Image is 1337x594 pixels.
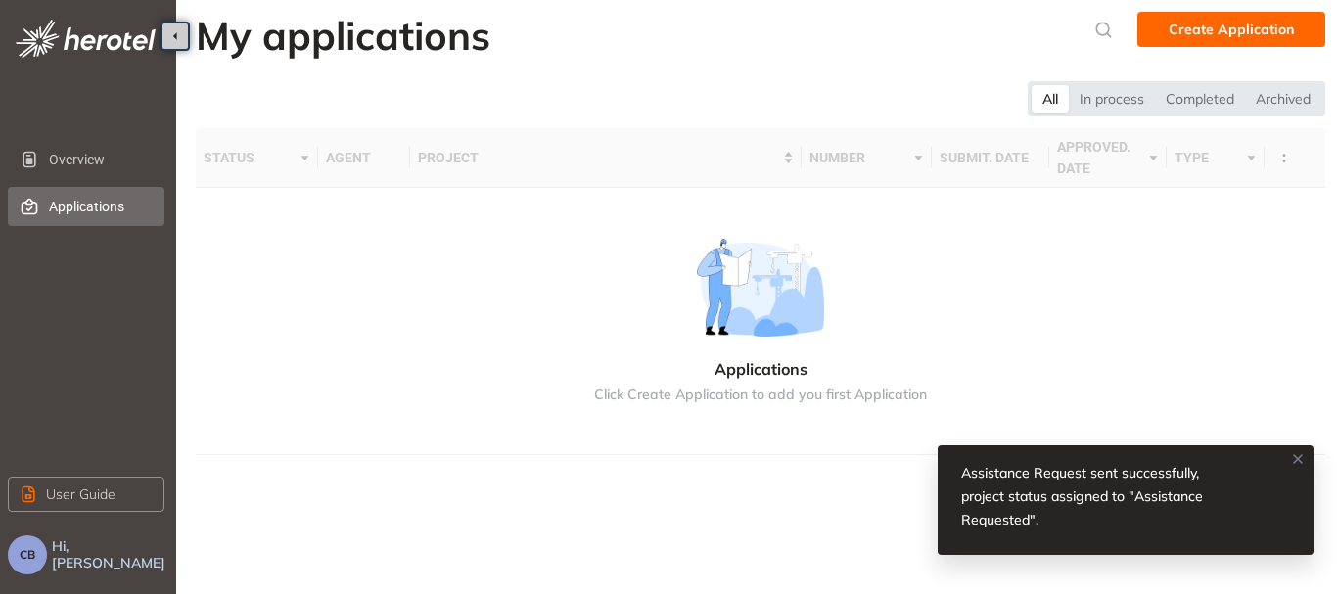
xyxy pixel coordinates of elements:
span: Applications [715,360,807,379]
span: approved. date [1057,136,1144,179]
div: In process [1069,85,1155,113]
th: status [196,128,318,188]
span: status [204,147,296,168]
img: logo [16,20,156,58]
span: CB [20,548,35,562]
div: Completed [1155,85,1245,113]
th: type [1167,128,1265,188]
th: number [802,128,932,188]
th: submit. date [932,128,1049,188]
img: Error image [681,239,840,337]
span: Hi, [PERSON_NAME] [52,538,168,571]
span: Overview [49,140,149,179]
span: User Guide [46,483,115,505]
span: Click Create Application to add you first Application [594,387,927,403]
span: project [418,147,779,168]
button: CB [8,535,47,574]
th: approved. date [1049,128,1167,188]
span: Applications [49,187,149,226]
div: Archived [1245,85,1321,113]
span: type [1175,147,1242,168]
h2: My applications [196,12,490,59]
th: agent [318,128,410,188]
div: Assistance Request sent successfully, project status assigned to "Assistance Requested". [961,461,1241,531]
span: number [809,147,909,168]
button: User Guide [8,477,164,512]
span: Create Application [1169,19,1294,40]
button: Create Application [1137,12,1325,47]
div: All [1032,85,1069,113]
th: project [410,128,802,188]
